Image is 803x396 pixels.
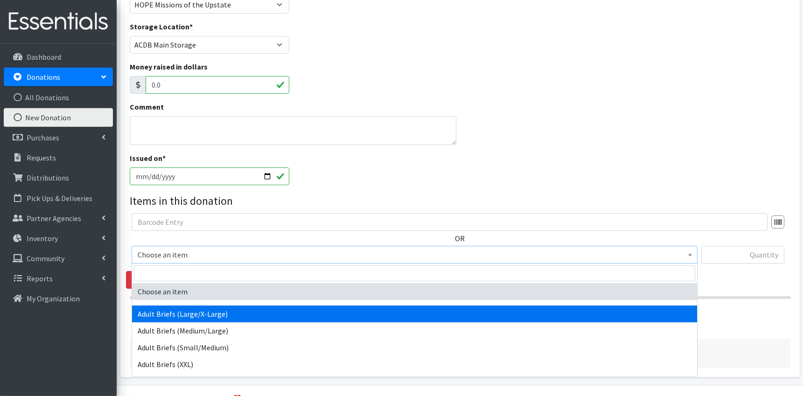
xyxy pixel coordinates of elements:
abbr: required [162,153,166,163]
li: Adult Briefs (Small/Medium) [132,339,697,356]
a: All Donations [4,88,113,107]
a: Partner Agencies [4,209,113,228]
a: New Donation [4,108,113,127]
a: Purchases [4,128,113,147]
span: Choose an item [138,248,691,261]
p: My Organization [27,294,80,303]
p: Inventory [27,234,58,243]
a: Distributions [4,168,113,187]
p: Donations [27,72,60,82]
li: Adult Briefs (Large/X-Large) [132,306,697,322]
p: Dashboard [27,52,61,62]
a: Inventory [4,229,113,248]
li: Adult Briefs (XXL) [132,356,697,373]
a: Remove [126,271,173,289]
a: Donations [4,68,113,86]
input: Barcode Entry [132,213,768,231]
li: Adult Cloth Diapers (Large/XL/XXL) [132,373,697,389]
li: Choose an item [132,283,697,300]
a: Requests [4,148,113,167]
label: Issued on [130,153,166,164]
a: Pick Ups & Deliveries [4,189,113,208]
label: Money raised in dollars [130,61,208,72]
img: HumanEssentials [4,6,113,37]
legend: Items in this donation [130,193,790,209]
a: Reports [4,269,113,288]
label: Storage Location [130,21,193,32]
abbr: required [189,22,193,31]
label: Comment [130,101,164,112]
a: Dashboard [4,48,113,66]
input: Quantity [701,246,784,264]
p: Reports [27,274,53,283]
span: Choose an item [132,246,698,264]
a: My Organization [4,289,113,308]
label: OR [455,233,465,244]
p: Purchases [27,133,59,142]
p: Community [27,254,64,263]
p: Distributions [27,173,69,182]
li: Adult Briefs (Medium/Large) [132,322,697,339]
p: Partner Agencies [27,214,81,223]
a: Community [4,249,113,268]
p: Requests [27,153,56,162]
p: Pick Ups & Deliveries [27,194,92,203]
